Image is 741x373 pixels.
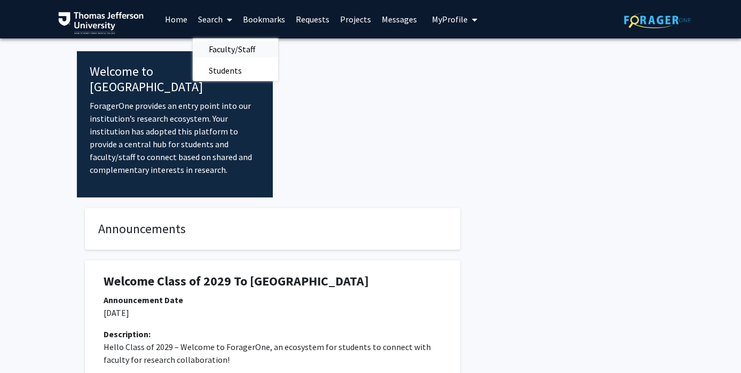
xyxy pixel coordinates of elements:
div: Announcement Date [104,293,442,306]
p: Hello Class of 2029 – Welcome to ForagerOne, an ecosystem for students to connect with faculty fo... [104,340,442,366]
p: ForagerOne provides an entry point into our institution’s research ecosystem. Your institution ha... [90,99,260,176]
a: Requests [290,1,335,38]
p: [DATE] [104,306,442,319]
h4: Welcome to [GEOGRAPHIC_DATA] [90,64,260,95]
img: ForagerOne Logo [624,12,691,28]
span: Students [193,60,258,81]
a: Bookmarks [238,1,290,38]
a: Projects [335,1,376,38]
span: My Profile [432,14,468,25]
a: Faculty/Staff [193,41,278,57]
a: Students [193,62,278,78]
iframe: Chat [8,325,45,365]
a: Search [193,1,238,38]
img: Thomas Jefferson University Logo [58,12,144,34]
div: Description: [104,328,442,340]
span: Faculty/Staff [193,38,271,60]
h4: Announcements [98,221,447,237]
h1: Welcome Class of 2029 To [GEOGRAPHIC_DATA] [104,274,442,289]
a: Home [160,1,193,38]
a: Messages [376,1,422,38]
